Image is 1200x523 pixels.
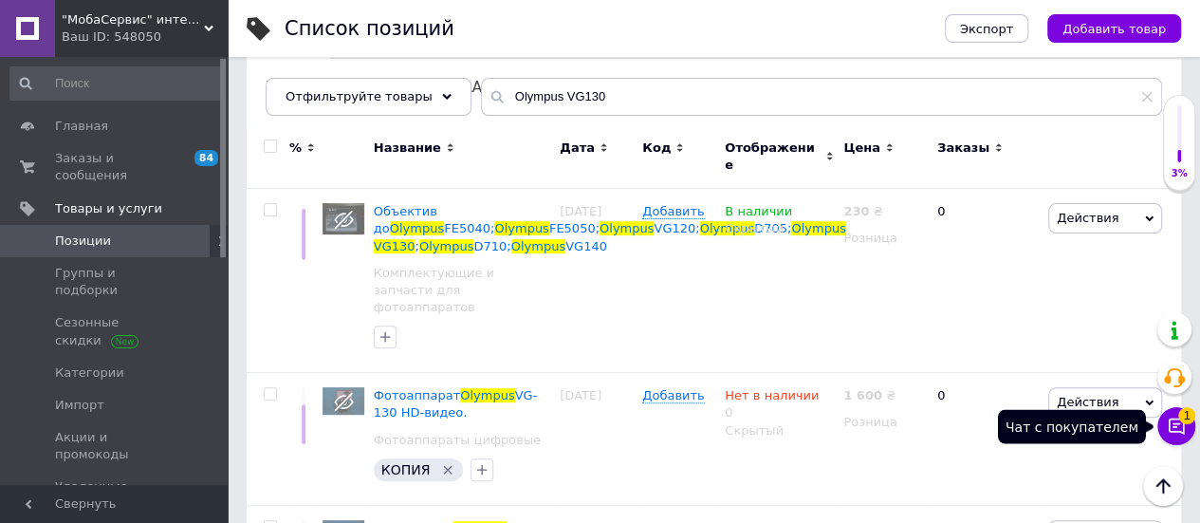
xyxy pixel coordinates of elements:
span: Нет в наличии [725,388,819,408]
span: D710; [473,239,510,253]
div: 0 [725,387,819,421]
svg: Удалить метку [440,462,455,477]
input: Поиск [9,66,224,101]
span: Цена [843,140,880,157]
span: Объектив до [374,204,437,235]
span: Фотоаппарат [374,388,460,402]
span: Импорт [55,397,104,414]
div: Розница [843,414,921,431]
div: 0 [926,373,1043,506]
span: % [289,140,302,157]
span: Действия [1057,395,1118,409]
div: ₴ [843,387,895,404]
button: Экспорт [945,14,1028,43]
div: Не показываются в Каталоге ProSale [247,59,616,131]
span: Удаленные позиции [55,478,175,513]
div: 3% [1164,167,1194,180]
span: Olympus [600,221,654,235]
span: Olympus [494,221,548,235]
span: Сезонные скидки [55,314,175,348]
span: FE5040; [444,221,494,235]
div: Розница [843,230,921,247]
span: Заказы [937,140,989,157]
div: Ваш ID: 548050 [62,28,228,46]
input: Поиск по названию позиции, артикулу и поисковым запросам [481,78,1162,116]
b: 230 [843,204,869,218]
span: FE5050; [549,221,600,235]
span: 84 [194,150,218,166]
span: Заказы и сообщения [55,150,175,184]
span: Olympus [419,239,473,253]
img: Фотоаппарат Olympus VG-130 HD-видео. [323,387,364,415]
span: Olympus [460,388,514,402]
span: Olympus [700,221,754,235]
a: ФотоаппаратOlympusVG-130 HD-видео. [374,388,538,420]
div: 0 [926,189,1043,373]
span: Отображение [725,140,821,174]
div: Скрытый [725,422,834,439]
div: ₴ [843,203,882,220]
span: VG120; [654,221,699,235]
div: Скрытый [725,220,834,237]
span: Товары и услуги [55,200,162,217]
span: Позиции [55,233,111,250]
span: Olympus [791,221,845,235]
span: Название [374,140,441,157]
a: Фотоаппараты цифровые [374,432,541,449]
img: Объектив до Olympus FE5040; Olympus FE5050;Olympus VG120;Olympus D705;Olympus VG130;Olympus D710;... [323,203,364,234]
div: [DATE] [555,189,637,373]
span: Olympus [511,239,565,253]
div: Чат с покупателем [998,409,1146,443]
a: Комплектующие и запчасти для фотоаппаратов [374,265,550,317]
div: Список позиций [285,19,454,39]
span: Экспорт [960,22,1013,36]
span: VG140 [565,239,607,253]
span: 1 [1178,407,1195,424]
span: В наличии [725,204,792,224]
span: Группы и подборки [55,265,175,299]
span: Категории [55,364,124,382]
button: Чат с покупателем1 [1157,407,1195,445]
span: Код [642,140,671,157]
b: 1 600 [843,388,882,402]
button: Добавить товар [1047,14,1181,43]
span: Главная [55,118,108,135]
span: Дата [560,140,595,157]
span: Акции и промокоды [55,429,175,463]
span: Olympus [390,221,444,235]
span: ; [415,239,418,253]
span: Добавить [642,204,704,219]
button: Наверх [1143,466,1183,506]
span: Добавить товар [1062,22,1166,36]
span: Отфильтруйте товары [286,89,433,103]
div: [DATE] [555,373,637,506]
span: Добавить [642,388,704,403]
span: Не показываются в [GEOGRAPHIC_DATA]... [266,79,578,96]
a: Объектив доOlympusFE5040;OlympusFE5050;OlympusVG120;OlympusD705;OlympusVG130;OlympusD710;OlympusV... [374,204,846,252]
span: VG130 [374,239,415,253]
span: Действия [1057,211,1118,225]
span: "МобаСервис" интернет-магазин mobaservice [62,11,204,28]
span: КОПИЯ [381,462,431,477]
